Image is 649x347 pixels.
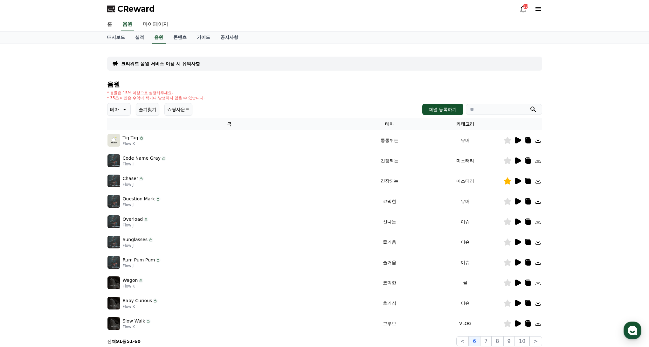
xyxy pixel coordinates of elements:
[352,232,427,252] td: 즐거움
[116,339,122,344] strong: 91
[352,212,427,232] td: 신나는
[352,273,427,293] td: 코믹한
[123,135,138,141] p: Tig Tag
[523,4,528,9] div: 18
[130,31,149,44] a: 실적
[352,293,427,313] td: 호기심
[107,154,120,167] img: music
[107,297,120,309] img: music
[102,18,117,31] a: 홈
[123,175,138,182] p: Chaser
[107,134,120,147] img: music
[123,284,144,289] p: Flow K
[427,150,503,171] td: 미스터리
[352,118,427,130] th: 테마
[107,90,205,95] p: * 볼륨은 15% 이상으로 설정해주세요.
[469,336,480,346] button: 6
[136,103,159,116] button: 즐겨찾기
[168,31,192,44] a: 콘텐츠
[352,171,427,191] td: 긴장되는
[107,256,120,269] img: music
[121,18,134,31] a: 음원
[427,293,503,313] td: 이슈
[123,324,151,330] p: Flow K
[123,243,153,248] p: Flow J
[135,339,141,344] strong: 60
[107,236,120,248] img: music
[117,4,155,14] span: CReward
[352,130,427,150] td: 통통튀는
[121,60,200,67] a: 크리워드 음원 서비스 이용 시 유의사항
[123,162,167,167] p: Flow J
[123,223,149,228] p: Flow J
[107,276,120,289] img: music
[352,150,427,171] td: 긴장되는
[427,252,503,273] td: 이슈
[529,336,542,346] button: >
[352,313,427,334] td: 그루브
[123,318,145,324] p: Slow Walk
[215,31,243,44] a: 공지사항
[422,104,463,115] button: 채널 등록하기
[123,155,161,162] p: Code Name Gray
[515,336,529,346] button: 10
[110,105,119,114] p: 테마
[107,317,120,330] img: music
[192,31,215,44] a: 가이드
[427,171,503,191] td: 미스터리
[123,297,152,304] p: Baby Curious
[427,130,503,150] td: 유머
[152,31,166,44] a: 음원
[138,18,173,31] a: 마이페이지
[107,118,352,130] th: 곡
[352,252,427,273] td: 즐거움
[164,103,192,116] button: 쇼핑사운드
[427,118,503,130] th: 카테고리
[503,336,515,346] button: 9
[456,336,469,346] button: <
[480,336,492,346] button: 7
[123,304,158,309] p: Flow K
[102,31,130,44] a: 대시보드
[427,232,503,252] td: 이슈
[123,141,144,146] p: Flow K
[107,4,155,14] a: CReward
[123,202,161,207] p: Flow J
[352,191,427,212] td: 코믹한
[492,336,503,346] button: 8
[107,195,120,208] img: music
[123,236,148,243] p: Sunglasses
[107,338,141,344] p: 전체 중 -
[107,215,120,228] img: music
[123,216,143,223] p: Overload
[107,175,120,187] img: music
[427,313,503,334] td: VLOG
[427,212,503,232] td: 이슈
[123,263,161,268] p: Flow J
[123,196,155,202] p: Question Mark
[127,339,133,344] strong: 51
[107,103,131,116] button: 테마
[123,257,155,263] p: Rum Pum Pum
[123,277,138,284] p: Wagon
[107,81,542,88] h4: 음원
[427,273,503,293] td: 썰
[123,182,144,187] p: Flow J
[427,191,503,212] td: 유머
[519,5,527,13] a: 18
[107,95,205,101] p: * 35초 미만은 수익이 적거나 발생하지 않을 수 있습니다.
